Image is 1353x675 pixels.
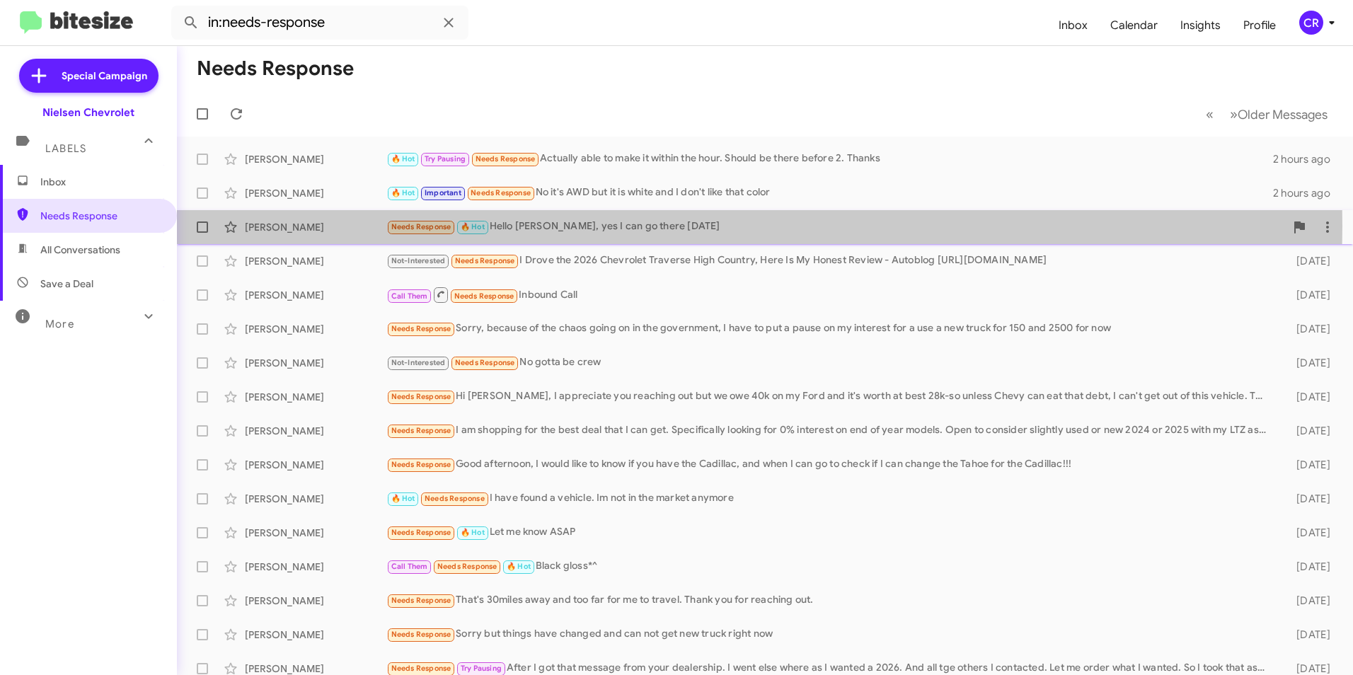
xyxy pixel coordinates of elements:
button: Next [1221,100,1336,129]
span: Needs Response [425,494,485,503]
button: Previous [1197,100,1222,129]
span: Needs Response [476,154,536,163]
span: Save a Deal [40,277,93,291]
span: Inbox [40,175,161,189]
span: Labels [45,142,86,155]
span: Important [425,188,461,197]
span: Needs Response [391,426,451,435]
span: 🔥 Hot [391,188,415,197]
div: [PERSON_NAME] [245,628,386,642]
span: 🔥 Hot [461,222,485,231]
div: [DATE] [1274,594,1342,608]
div: [PERSON_NAME] [245,492,386,506]
div: [PERSON_NAME] [245,560,386,574]
div: Sorry but things have changed and can not get new truck right now [386,626,1274,642]
div: [DATE] [1274,458,1342,472]
span: Not-Interested [391,256,446,265]
div: 2 hours ago [1273,186,1342,200]
a: Insights [1169,5,1232,46]
div: Good afternoon, I would like to know if you have the Cadillac, and when I can go to check if I ca... [386,456,1274,473]
span: » [1230,105,1238,123]
nav: Page navigation example [1198,100,1336,129]
span: Needs Response [391,460,451,469]
div: [PERSON_NAME] [245,322,386,336]
span: Needs Response [391,392,451,401]
div: Actually able to make it within the hour. Should be there before 2. Thanks [386,151,1273,167]
div: No gotta be crew [386,354,1274,371]
span: Needs Response [455,358,515,367]
span: All Conversations [40,243,120,257]
div: [PERSON_NAME] [245,356,386,370]
div: [PERSON_NAME] [245,288,386,302]
span: 🔥 Hot [391,494,415,503]
span: Older Messages [1238,107,1328,122]
div: Sorry, because of the chaos going on in the government, I have to put a pause on my interest for ... [386,321,1274,337]
span: 🔥 Hot [391,154,415,163]
div: [PERSON_NAME] [245,458,386,472]
span: Try Pausing [425,154,466,163]
div: I Drove the 2026 Chevrolet Traverse High Country, Here Is My Honest Review - Autoblog [URL][DOMAI... [386,253,1274,269]
div: Let me know ASAP [386,524,1274,541]
span: Needs Response [471,188,531,197]
div: [PERSON_NAME] [245,424,386,438]
input: Search [171,6,468,40]
div: That's 30miles away and too far for me to travel. Thank you for reaching out. [386,592,1274,608]
div: [PERSON_NAME] [245,186,386,200]
div: Black gloss*^ [386,558,1274,575]
span: More [45,318,74,330]
span: Needs Response [391,630,451,639]
div: 2 hours ago [1273,152,1342,166]
a: Profile [1232,5,1287,46]
div: [DATE] [1274,254,1342,268]
span: Not-Interested [391,358,446,367]
button: CR [1287,11,1337,35]
h1: Needs Response [197,57,354,80]
span: Special Campaign [62,69,147,83]
div: [PERSON_NAME] [245,526,386,540]
span: 🔥 Hot [461,528,485,537]
span: Needs Response [391,664,451,673]
span: Needs Response [454,292,514,301]
div: [DATE] [1274,560,1342,574]
div: I have found a vehicle. Im not in the market anymore [386,490,1274,507]
div: [PERSON_NAME] [245,152,386,166]
span: Call Them [391,292,428,301]
div: [PERSON_NAME] [245,390,386,404]
span: Needs Response [437,562,497,571]
span: Needs Response [40,209,161,223]
div: [PERSON_NAME] [245,220,386,234]
div: [PERSON_NAME] [245,254,386,268]
span: Needs Response [391,324,451,333]
div: [DATE] [1274,390,1342,404]
div: [DATE] [1274,526,1342,540]
span: Needs Response [391,596,451,605]
div: [DATE] [1274,356,1342,370]
div: [DATE] [1274,424,1342,438]
div: [DATE] [1274,628,1342,642]
div: [DATE] [1274,288,1342,302]
div: Hi [PERSON_NAME], I appreciate you reaching out but we owe 40k on my Ford and it's worth at best ... [386,388,1274,405]
span: Needs Response [455,256,515,265]
span: Try Pausing [461,664,502,673]
div: [DATE] [1274,492,1342,506]
span: 🔥 Hot [507,562,531,571]
div: [PERSON_NAME] [245,594,386,608]
span: Needs Response [391,222,451,231]
span: Call Them [391,562,428,571]
a: Special Campaign [19,59,159,93]
a: Inbox [1047,5,1099,46]
div: Hello [PERSON_NAME], yes I can go there [DATE] [386,219,1285,235]
a: Calendar [1099,5,1169,46]
div: [DATE] [1274,322,1342,336]
span: Needs Response [391,528,451,537]
div: Nielsen Chevrolet [42,105,134,120]
div: I am shopping for the best deal that I can get. Specifically looking for 0% interest on end of ye... [386,422,1274,439]
div: Inbound Call [386,286,1274,304]
div: No it's AWD but it is white and I don't like that color [386,185,1273,201]
span: « [1206,105,1214,123]
div: CR [1299,11,1323,35]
